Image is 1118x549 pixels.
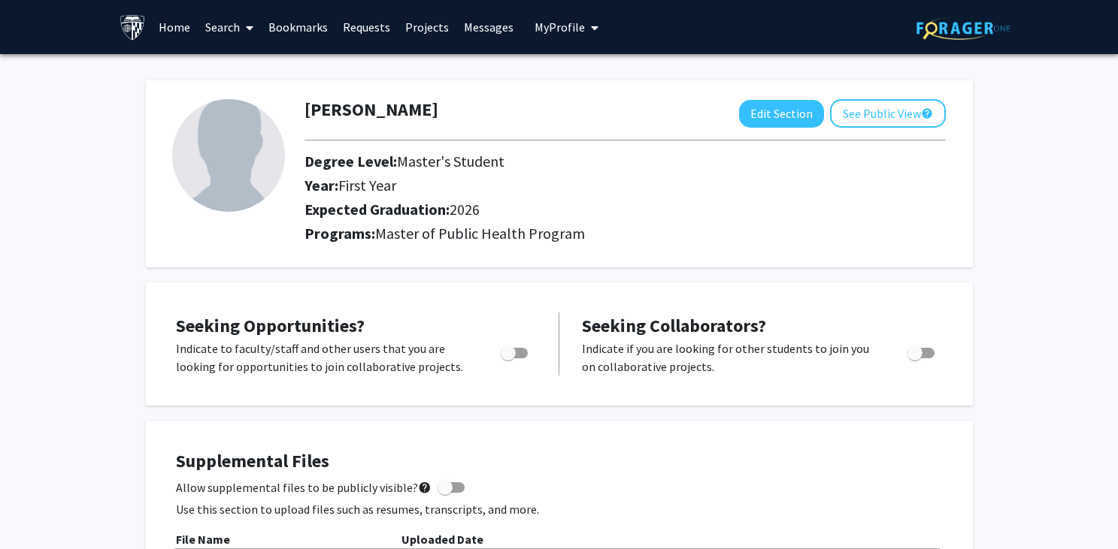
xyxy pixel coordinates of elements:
span: Seeking Collaborators? [582,314,766,337]
span: Master of Public Health Program [375,224,585,243]
img: ForagerOne Logo [917,17,1010,40]
span: First Year [338,176,396,195]
a: Home [151,1,198,53]
h1: [PERSON_NAME] [304,99,438,121]
h2: Degree Level: [304,152,817,170]
button: Edit Section [739,100,824,128]
div: Toggle [901,339,943,362]
span: 2026 [450,200,480,219]
h4: Supplemental Files [176,451,943,472]
a: Bookmarks [261,1,335,53]
p: Use this section to upload files such as resumes, transcripts, and more. [176,500,943,518]
h2: Expected Graduation: [304,201,817,219]
a: Projects [398,1,456,53]
p: Indicate to faculty/staff and other users that you are looking for opportunities to join collabor... [176,339,472,376]
h2: Year: [304,176,817,195]
div: Toggle [495,339,536,362]
p: Indicate if you are looking for other students to join you on collaborative projects. [582,339,879,376]
span: Allow supplemental files to be publicly visible? [176,478,432,496]
iframe: Chat [11,481,64,538]
img: Profile Picture [172,99,285,212]
mat-icon: help [418,478,432,496]
span: My Profile [535,20,585,35]
mat-icon: help [921,104,933,122]
a: Requests [335,1,398,53]
h2: Programs: [304,225,946,243]
button: See Public View [830,99,946,128]
b: Uploaded Date [401,532,483,547]
span: Seeking Opportunities? [176,314,365,337]
a: Messages [456,1,521,53]
a: Search [198,1,261,53]
img: Johns Hopkins University Logo [120,14,146,41]
span: Master's Student [397,152,504,170]
b: File Name [176,532,230,547]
